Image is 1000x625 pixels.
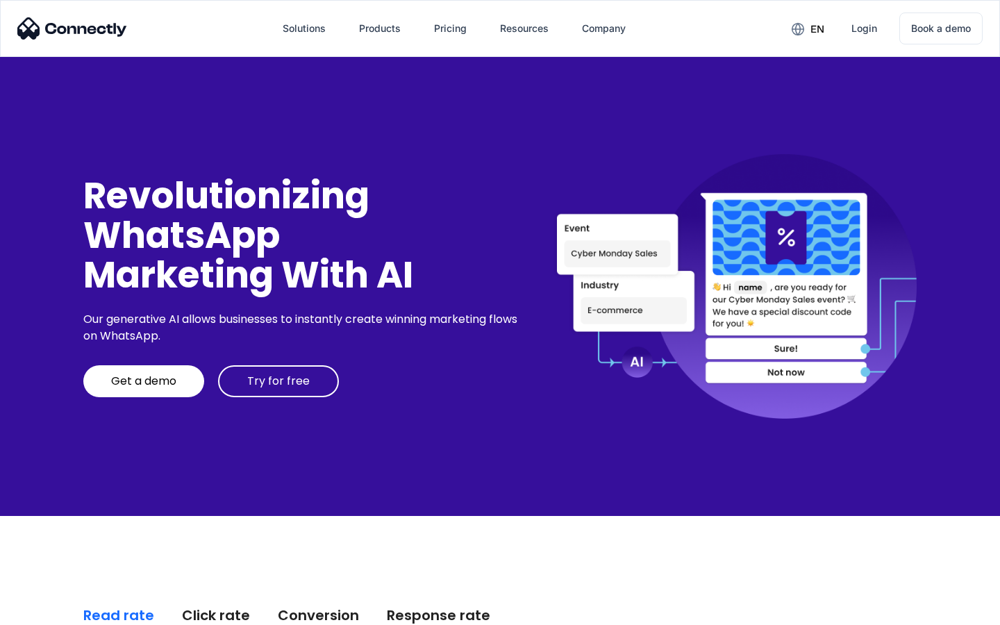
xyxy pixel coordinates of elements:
div: Click rate [182,606,250,625]
div: en [810,19,824,39]
a: Book a demo [899,12,983,44]
div: Pricing [434,19,467,38]
div: Solutions [283,19,326,38]
div: Read rate [83,606,154,625]
div: Revolutionizing WhatsApp Marketing With AI [83,176,522,295]
div: Our generative AI allows businesses to instantly create winning marketing flows on WhatsApp. [83,311,522,344]
div: Login [851,19,877,38]
div: Company [582,19,626,38]
div: Response rate [387,606,490,625]
div: Try for free [247,374,310,388]
div: Resources [500,19,549,38]
img: Connectly Logo [17,17,127,40]
a: Pricing [423,12,478,45]
a: Try for free [218,365,339,397]
div: Conversion [278,606,359,625]
a: Get a demo [83,365,204,397]
div: Products [359,19,401,38]
div: Get a demo [111,374,176,388]
a: Login [840,12,888,45]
